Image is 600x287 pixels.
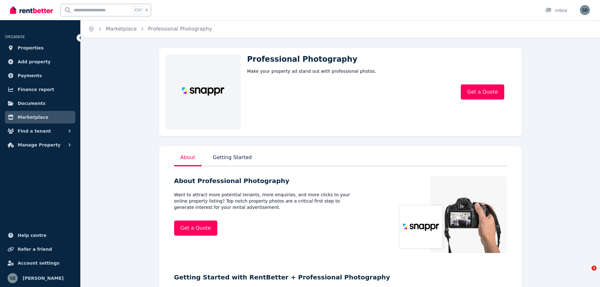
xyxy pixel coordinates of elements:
span: k [146,8,148,13]
span: Refer a friend [18,245,52,253]
a: Payments [5,69,75,82]
button: Find a tenant [5,125,75,137]
span: Properties [18,44,44,52]
img: Professional Photography [180,82,226,100]
span: Find a tenant [18,127,51,135]
h5: About Professional Photography [174,176,356,185]
span: Help centre [18,232,47,239]
span: Manage Property [18,141,60,149]
span: Payments [18,72,42,79]
span: Finance report [18,86,54,93]
span: [PERSON_NAME] [23,274,64,282]
a: Properties [5,42,75,54]
p: Getting Started [212,152,253,166]
span: ORGANISE [5,35,25,39]
p: About [174,152,202,166]
span: Account settings [18,259,60,267]
img: Sam Berrell [8,273,18,283]
img: Professional Photography [396,176,507,253]
nav: Breadcrumb [81,20,220,38]
a: Get a Quote [174,221,217,236]
h1: Professional Photography [247,54,376,64]
a: Add property [5,55,75,68]
a: Professional Photography [148,26,212,32]
span: Marketplace [18,113,48,121]
p: Make your property ad stand out with professional photos. [247,68,376,74]
p: Want to attract more potential tenants, more enquiries, and more clicks to your online property l... [174,192,356,210]
a: Finance report [5,83,75,96]
span: Documents [18,100,46,107]
img: Sam Berrell [580,5,590,15]
a: Refer a friend [5,243,75,255]
a: Help centre [5,229,75,242]
span: Add property [18,58,51,66]
iframe: Intercom live chat [579,266,594,281]
button: Manage Property [5,139,75,151]
div: Inbox [545,7,567,14]
a: Marketplace [106,26,137,32]
span: 1 [591,266,597,271]
a: Documents [5,97,75,110]
a: Marketplace [5,111,75,123]
img: RentBetter [10,5,53,15]
span: Ctrl [133,6,143,14]
a: Get a Quote [461,84,504,100]
a: Account settings [5,257,75,269]
p: Getting Started with RentBetter + Professional Photography [174,273,507,282]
